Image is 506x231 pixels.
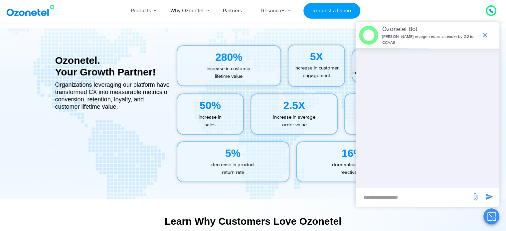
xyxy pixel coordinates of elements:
[288,49,344,64] div: 5X
[359,26,378,45] img: header
[177,49,281,65] div: 280%
[352,69,411,77] p: increase in lead conversion
[177,145,289,161] div: 5%
[177,97,244,113] div: 50%
[352,53,411,69] div: 3X
[382,25,478,34] p: Ozonetel Bot
[483,190,496,203] span: send message
[359,191,468,203] div: new-msg-input
[52,215,454,227] div: Learn Why Customers Love Ozonetel​
[469,190,482,203] span: send message
[478,29,492,42] span: end chat or minimize
[382,34,478,46] p: [PERSON_NAME] recognized as a Leader by G2 for CCAAS
[55,55,170,78] div: Ozonetel. Your Growth Partner!
[177,161,289,176] p: decrease in product return rate
[332,162,350,168] span: dormant
[177,114,244,129] p: increase in sales
[303,3,360,19] a: Request a Demo
[483,208,499,224] button: Close chat
[297,145,408,161] div: 16%
[251,114,337,129] p: increase in average order value
[297,161,408,176] p: customers reactivated
[251,97,337,113] div: 2.5X
[177,65,281,80] p: increase in customer lifetime value
[55,81,170,110] div: Organizations leveraging our platform have transformed CX into measurable metrics of conversion, ...
[288,64,344,79] p: increase in customer engagement
[345,114,411,129] p: increase in customer retention
[345,97,411,113] div: 60%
